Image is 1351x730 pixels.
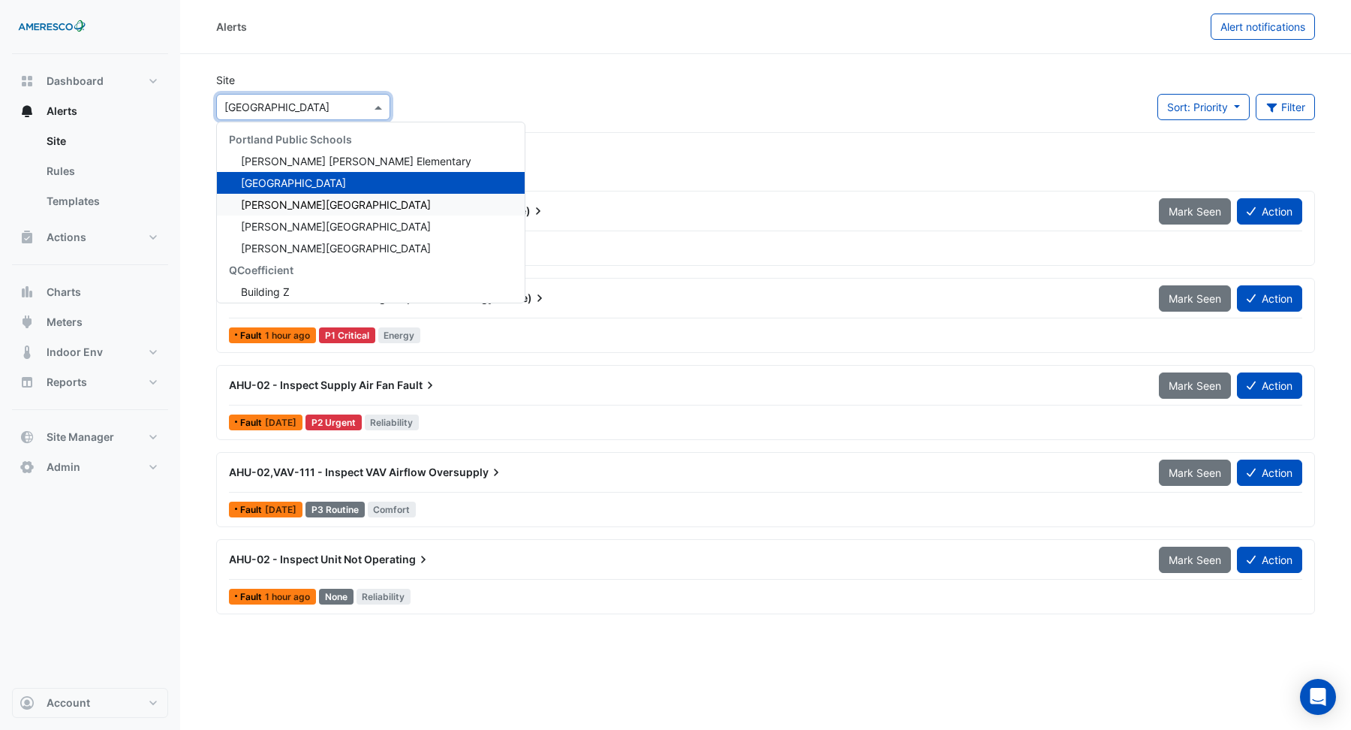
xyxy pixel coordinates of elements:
[18,12,86,42] img: Company Logo
[229,133,352,146] span: Portland Public Schools
[1159,547,1231,573] button: Mark Seen
[240,331,265,340] span: Fault
[319,589,354,605] div: None
[12,66,168,96] button: Dashboard
[240,505,265,514] span: Fault
[265,591,310,602] span: Mon 13-Oct-2025 10:30 IST
[12,277,168,307] button: Charts
[20,74,35,89] app-icon: Dashboard
[20,315,35,330] app-icon: Meters
[12,367,168,397] button: Reports
[241,176,346,189] span: [GEOGRAPHIC_DATA]
[241,285,290,298] span: Building Z
[35,156,168,186] a: Rules
[1159,460,1231,486] button: Mark Seen
[229,466,426,478] span: AHU-02,VAV-111 - Inspect VAV Airflow
[20,285,35,300] app-icon: Charts
[1237,285,1302,312] button: Action
[1159,285,1231,312] button: Mark Seen
[1169,292,1221,305] span: Mark Seen
[12,452,168,482] button: Admin
[1169,205,1221,218] span: Mark Seen
[20,430,35,445] app-icon: Site Manager
[12,337,168,367] button: Indoor Env
[229,379,395,391] span: AHU-02 - Inspect Supply Air Fan
[1237,373,1302,399] button: Action
[397,378,438,393] span: Fault
[12,96,168,126] button: Alerts
[12,126,168,222] div: Alerts
[47,104,77,119] span: Alerts
[241,198,431,211] span: [PERSON_NAME][GEOGRAPHIC_DATA]
[47,695,90,710] span: Account
[241,242,431,255] span: [PERSON_NAME][GEOGRAPHIC_DATA]
[240,593,265,602] span: Fault
[1237,198,1302,225] button: Action
[319,327,375,343] div: P1 Critical
[229,553,362,566] span: AHU-02 - Inspect Unit Not
[217,122,525,303] div: Options List
[1211,14,1315,40] button: Alert notifications
[47,315,83,330] span: Meters
[47,230,86,245] span: Actions
[1237,547,1302,573] button: Action
[20,460,35,475] app-icon: Admin
[20,230,35,245] app-icon: Actions
[35,126,168,156] a: Site
[47,460,80,475] span: Admin
[12,307,168,337] button: Meters
[20,375,35,390] app-icon: Reports
[1220,20,1305,33] span: Alert notifications
[47,375,87,390] span: Reports
[1157,94,1250,120] button: Sort: Priority
[20,345,35,360] app-icon: Indoor Env
[1159,373,1231,399] button: Mark Seen
[1237,460,1302,486] button: Action
[47,345,103,360] span: Indoor Env
[12,422,168,452] button: Site Manager
[241,220,431,233] span: [PERSON_NAME][GEOGRAPHIC_DATA]
[365,415,420,430] span: Reliability
[47,285,81,300] span: Charts
[1169,554,1221,566] span: Mark Seen
[1169,379,1221,392] span: Mark Seen
[47,74,104,89] span: Dashboard
[265,417,296,428] span: Thu 09-Oct-2025 21:45 IST
[1167,101,1228,113] span: Sort: Priority
[305,502,365,517] div: P3 Routine
[216,19,247,35] div: Alerts
[368,502,417,517] span: Comfort
[12,222,168,252] button: Actions
[241,155,471,167] span: [PERSON_NAME] [PERSON_NAME] Elementary
[265,504,296,515] span: Thu 09-Oct-2025 11:00 IST
[20,104,35,119] app-icon: Alerts
[35,186,168,216] a: Templates
[47,430,114,445] span: Site Manager
[429,465,504,480] span: Oversupply
[265,330,310,341] span: Mon 13-Oct-2025 10:30 IST
[229,264,293,276] span: QCoefficient
[1169,466,1221,479] span: Mark Seen
[12,688,168,718] button: Account
[378,327,421,343] span: Energy
[364,552,431,567] span: Operating
[357,589,411,605] span: Reliability
[305,415,362,430] div: P2 Urgent
[1256,94,1316,120] button: Filter
[1159,198,1231,225] button: Mark Seen
[240,418,265,427] span: Fault
[216,72,235,88] label: Site
[1300,679,1336,715] div: Open Intercom Messenger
